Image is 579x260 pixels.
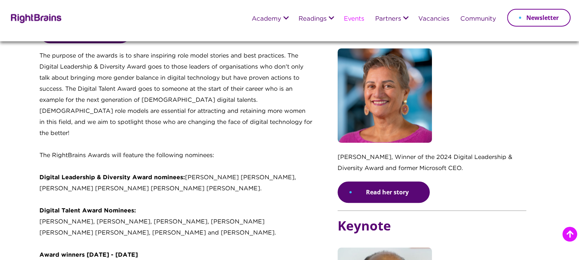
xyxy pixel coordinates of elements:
a: Read her story [338,181,430,203]
a: Events [344,16,364,22]
a: Community [460,16,496,22]
p: [PERSON_NAME], Winner of the 2024 Digital Leadership & Diversity Award and former Microsoft CEO. [338,152,526,181]
a: Newsletter [507,9,571,27]
strong: Award winners [DATE] - [DATE] [39,252,138,258]
a: Readings [299,16,327,22]
p: The RightBrains Awards will feature the following nominees: [39,150,313,172]
p: [PERSON_NAME] [PERSON_NAME], [PERSON_NAME] [PERSON_NAME] [PERSON_NAME] [PERSON_NAME]. [PERSON_NAM... [39,172,313,250]
a: Vacancies [418,16,449,22]
strong: Digital Leadership & Diversity Award nominees: [39,175,185,180]
p: The purpose of the awards is to share inspiring role model stories and best practices. The Digita... [39,51,313,150]
strong: Digital Talent Award Nominees: [39,208,136,214]
a: Academy [252,16,281,22]
a: Partners [375,16,401,22]
img: Rightbrains [8,13,62,23]
h5: Keynote [338,218,526,247]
